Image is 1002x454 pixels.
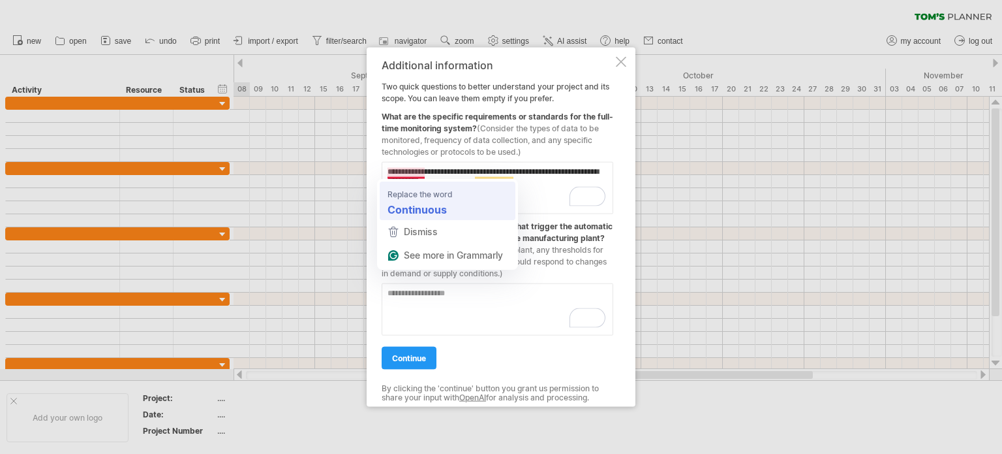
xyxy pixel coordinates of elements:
[382,383,613,402] div: By clicking the 'continue' button you grant us permission to share your input with for analysis a...
[382,346,436,369] a: continue
[382,161,613,214] textarea: To enrich screen reader interactions, please activate Accessibility in Grammarly extension settings
[459,393,486,402] a: OpenAI
[392,353,426,363] span: continue
[382,283,613,335] textarea: To enrich screen reader interactions, please activate Accessibility in Grammarly extension settings
[382,104,613,157] div: What are the specific requirements or standards for the full-time monitoring system?
[382,59,613,71] div: Additional information
[382,123,599,156] span: (Consider the types of data to be monitored, frequency of data collection, and any specific techn...
[382,59,613,395] div: Two quick questions to better understand your project and its scope. You can leave them empty if ...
